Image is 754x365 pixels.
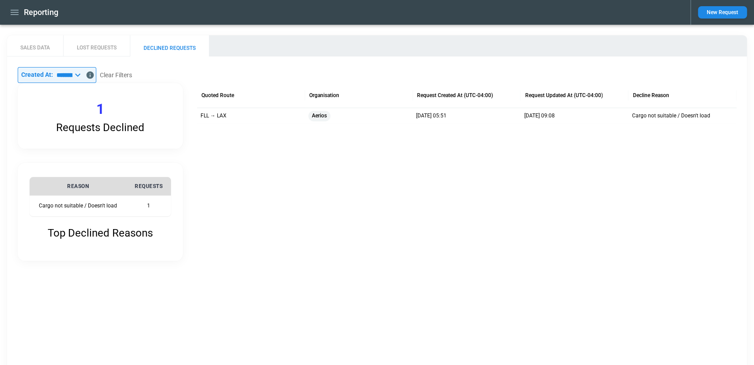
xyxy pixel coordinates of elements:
[698,6,747,19] button: New Request
[56,121,144,134] p: Requests Declined
[127,177,171,196] th: REQUESTS
[524,112,625,120] p: 09/24/2025 09:08
[30,196,127,216] th: Cargo not suitable / Doesn't load
[201,112,301,120] p: FLL → LAX
[417,92,493,98] div: Request Created At (UTC-04:00)
[633,92,669,98] div: Decline Reason
[308,108,330,124] span: Aerios
[21,71,53,79] p: Created At:
[30,177,127,196] th: REASON
[63,35,130,56] button: LOST REQUESTS
[86,71,95,79] svg: Data includes activity through 10/14/2025 (end of day UTC)
[309,92,339,98] div: Organisation
[96,101,104,118] p: 1
[127,196,171,216] td: 1
[201,92,234,98] div: Quoted Route
[130,35,209,56] button: DECLINED REQUESTS
[525,92,602,98] div: Request Updated At (UTC-04:00)
[7,35,63,56] button: SALES DATA
[48,227,153,240] p: Top Declined Reasons
[24,7,58,18] h1: Reporting
[30,177,171,216] table: simple table
[100,70,132,81] button: Clear Filters
[416,112,517,120] p: 09/24/2025 05:51
[632,112,732,120] p: Cargo not suitable / Doesn't load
